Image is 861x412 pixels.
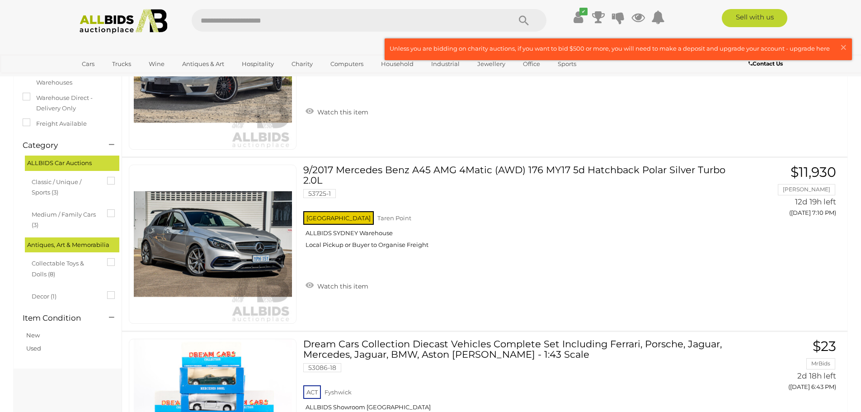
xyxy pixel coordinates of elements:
img: 53725-1dz_ex.jpg [134,165,292,323]
a: Household [375,57,419,71]
span: × [839,38,847,56]
span: Collectable Toys & Dolls (8) [32,256,99,279]
div: ALLBIDS Car Auctions [25,156,119,170]
a: Sports [552,57,582,71]
a: Trucks [106,57,137,71]
div: Antiques, Art & Memorabilia [25,237,119,252]
a: $11,930 [PERSON_NAME] 12d 19h left ([DATE] 7:10 PM) [734,165,838,221]
a: Antiques & Art [176,57,230,71]
a: Wine [143,57,170,71]
label: Items in ALLBIDS Warehouses [23,67,113,88]
span: Watch this item [315,108,368,116]
i: ✔ [579,8,588,15]
span: Classic / Unique / Sports (3) [32,175,99,198]
a: Computers [325,57,369,71]
a: Sell with us [722,9,787,27]
a: New [26,331,40,339]
a: Contact Us [748,59,785,69]
a: Industrial [425,57,466,71]
span: Decor (1) [32,289,99,302]
button: Search [501,9,546,32]
a: Used [26,345,41,352]
h4: Item Condition [23,314,95,322]
a: Charity [286,57,319,71]
a: Watch this item [303,104,371,118]
a: Hospitality [236,57,280,71]
a: Office [517,57,546,71]
label: Warehouse Direct - Delivery Only [23,93,113,114]
span: Medium / Family Cars (3) [32,207,99,231]
a: $23 MrBids 2d 18h left ([DATE] 6:43 PM) [734,339,838,395]
span: $23 [813,338,836,355]
a: Watch this item [303,279,371,292]
span: Watch this item [315,282,368,290]
span: $11,930 [790,164,836,180]
b: Contact Us [748,60,783,67]
h4: Category [23,141,95,150]
a: [GEOGRAPHIC_DATA] [76,71,152,86]
a: Jewellery [471,57,511,71]
a: Cars [76,57,100,71]
label: Freight Available [23,118,87,129]
a: 9/2017 Mercedes Benz A45 AMG 4Matic (AWD) 176 MY17 5d Hatchback Polar Silver Turbo 2.0L 53725-1 [... [310,165,720,256]
a: ✔ [572,9,585,25]
img: Allbids.com.au [75,9,173,34]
